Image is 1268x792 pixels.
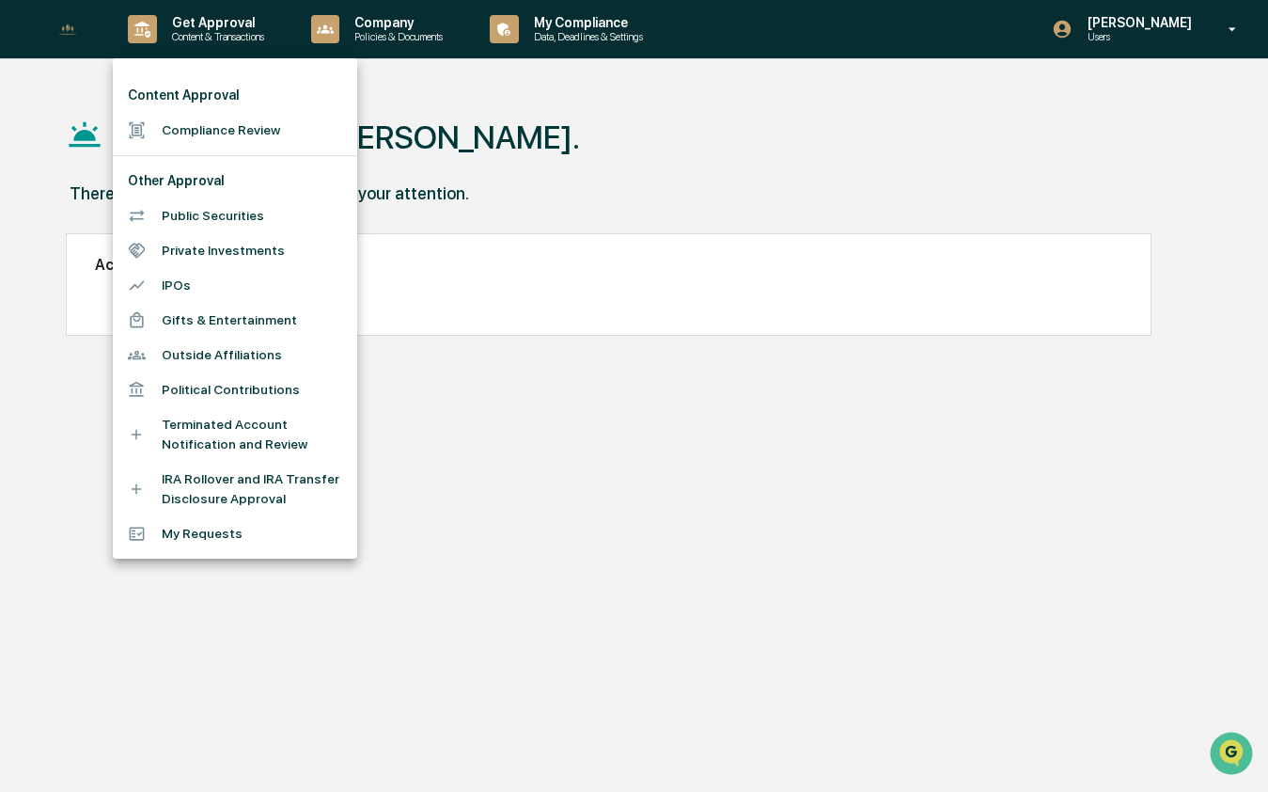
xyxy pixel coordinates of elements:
[1208,730,1259,781] iframe: Open customer support
[113,407,357,462] li: Terminated Account Notification and Review
[64,163,238,178] div: We're available if you need us!
[11,230,129,263] a: 🖐️Preclearance
[113,303,357,338] li: Gifts & Entertainment
[19,275,34,290] div: 🔎
[136,239,151,254] div: 🗄️
[320,150,342,172] button: Start new chat
[113,516,357,551] li: My Requests
[113,113,357,148] li: Compliance Review
[113,268,357,303] li: IPOs
[113,233,357,268] li: Private Investments
[113,338,357,372] li: Outside Affiliations
[38,273,118,292] span: Data Lookup
[187,319,227,333] span: Pylon
[19,40,342,70] p: How can we help?
[113,198,357,233] li: Public Securities
[19,144,53,178] img: 1746055101610-c473b297-6a78-478c-a979-82029cc54cd1
[113,372,357,407] li: Political Contributions
[113,164,357,198] li: Other Approval
[11,265,126,299] a: 🔎Data Lookup
[129,230,241,263] a: 🗄️Attestations
[64,144,308,163] div: Start new chat
[113,462,357,516] li: IRA Rollover and IRA Transfer Disclosure Approval
[133,318,227,333] a: Powered byPylon
[38,237,121,256] span: Preclearance
[155,237,233,256] span: Attestations
[113,78,357,113] li: Content Approval
[19,239,34,254] div: 🖐️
